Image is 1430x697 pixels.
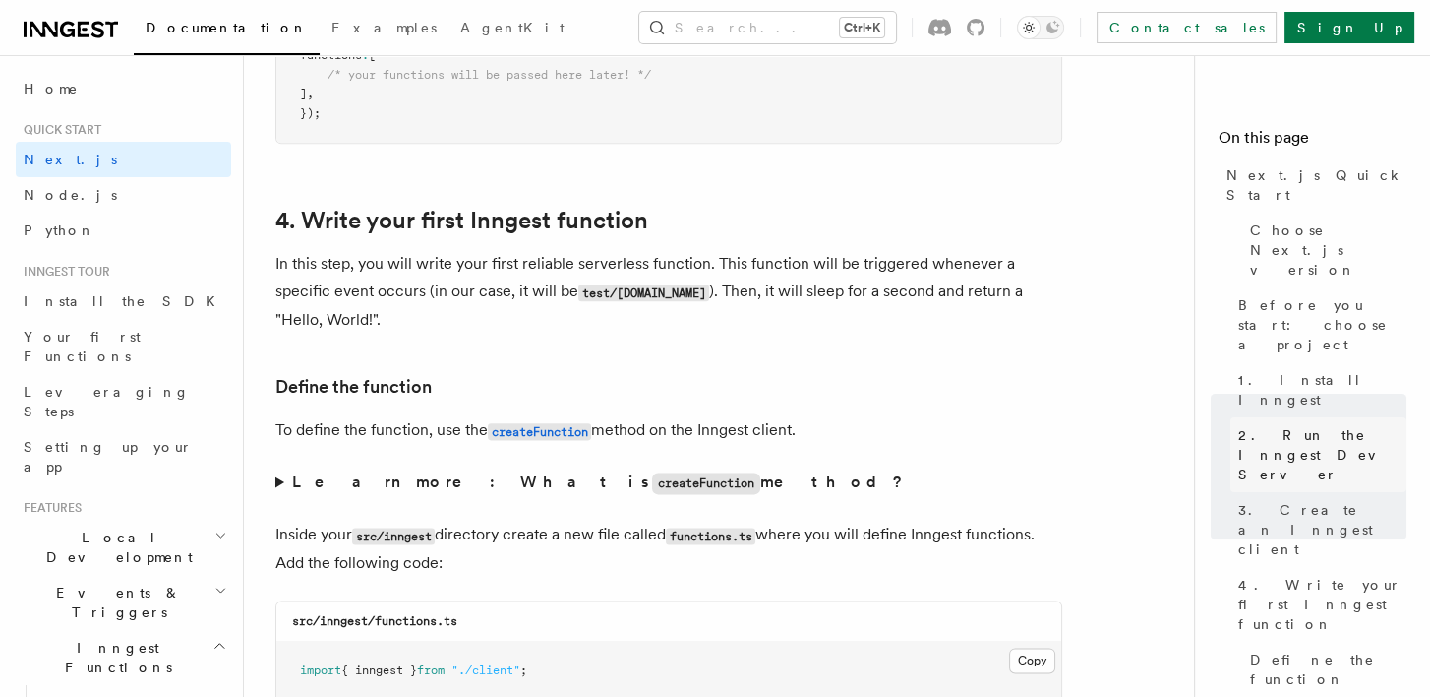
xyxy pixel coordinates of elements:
span: Python [24,222,95,238]
span: Install the SDK [24,293,227,309]
a: Contact sales [1097,12,1277,43]
h4: On this page [1219,126,1406,158]
span: Home [24,79,79,98]
span: Your first Functions [24,329,141,364]
span: from [417,664,445,677]
a: Setting up your app [16,429,231,484]
span: Inngest Functions [16,638,212,677]
a: 2. Run the Inngest Dev Server [1230,417,1406,492]
span: { inngest } [341,664,417,677]
span: Documentation [146,20,308,35]
kbd: Ctrl+K [840,18,884,37]
a: Choose Next.js version [1242,213,1406,287]
span: Local Development [16,528,214,567]
span: , [307,87,314,100]
a: Define the function [1242,642,1406,697]
a: Node.js [16,177,231,213]
span: import [300,664,341,677]
code: src/inngest/functions.ts [292,614,457,628]
span: 2. Run the Inngest Dev Server [1238,425,1406,484]
span: Inngest tour [16,264,110,280]
a: 4. Write your first Inngest function [275,207,648,234]
a: 3. Create an Inngest client [1230,492,1406,567]
span: AgentKit [460,20,565,35]
a: Install the SDK [16,284,231,319]
p: In this step, you will write your first reliable serverless function. This function will be trigg... [275,250,1062,334]
span: Before you start: choose a project [1238,295,1406,354]
a: Next.js Quick Start [1219,158,1406,213]
a: AgentKit [448,6,576,53]
a: Sign Up [1284,12,1414,43]
code: src/inngest [352,528,435,544]
a: Home [16,71,231,106]
span: }); [300,106,321,120]
span: Choose Next.js version [1250,221,1406,280]
a: Define the function [275,373,432,401]
span: Examples [331,20,437,35]
button: Toggle dark mode [1017,16,1064,39]
button: Local Development [16,520,231,575]
code: createFunction [488,423,591,440]
a: createFunction [488,420,591,439]
span: Next.js [24,152,117,167]
p: Inside your directory create a new file called where you will define Inngest functions. Add the f... [275,521,1062,577]
span: ] [300,87,307,100]
a: Documentation [134,6,320,55]
span: "./client" [451,664,520,677]
span: /* your functions will be passed here later! */ [328,68,651,82]
button: Inngest Functions [16,630,231,685]
a: 4. Write your first Inngest function [1230,567,1406,642]
span: 4. Write your first Inngest function [1238,575,1406,634]
span: Quick start [16,122,101,138]
span: Next.js Quick Start [1226,165,1406,205]
p: To define the function, use the method on the Inngest client. [275,416,1062,445]
code: functions.ts [666,528,755,544]
button: Events & Triggers [16,575,231,630]
button: Copy [1009,648,1055,673]
a: Python [16,213,231,248]
span: Leveraging Steps [24,384,190,419]
a: Next.js [16,142,231,177]
span: Features [16,500,82,516]
code: test/[DOMAIN_NAME] [578,285,709,301]
span: ; [520,664,527,677]
a: Examples [320,6,448,53]
span: Define the function [1250,650,1406,689]
code: createFunction [652,473,760,494]
strong: Learn more: What is method? [292,473,907,491]
span: 3. Create an Inngest client [1238,500,1406,559]
span: Events & Triggers [16,583,214,622]
button: Search...Ctrl+K [639,12,896,43]
a: 1. Install Inngest [1230,362,1406,417]
a: Before you start: choose a project [1230,287,1406,362]
span: Node.js [24,187,117,203]
summary: Learn more: What iscreateFunctionmethod? [275,469,1062,497]
a: Your first Functions [16,319,231,374]
span: 1. Install Inngest [1238,370,1406,410]
a: Leveraging Steps [16,374,231,429]
span: Setting up your app [24,439,193,475]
